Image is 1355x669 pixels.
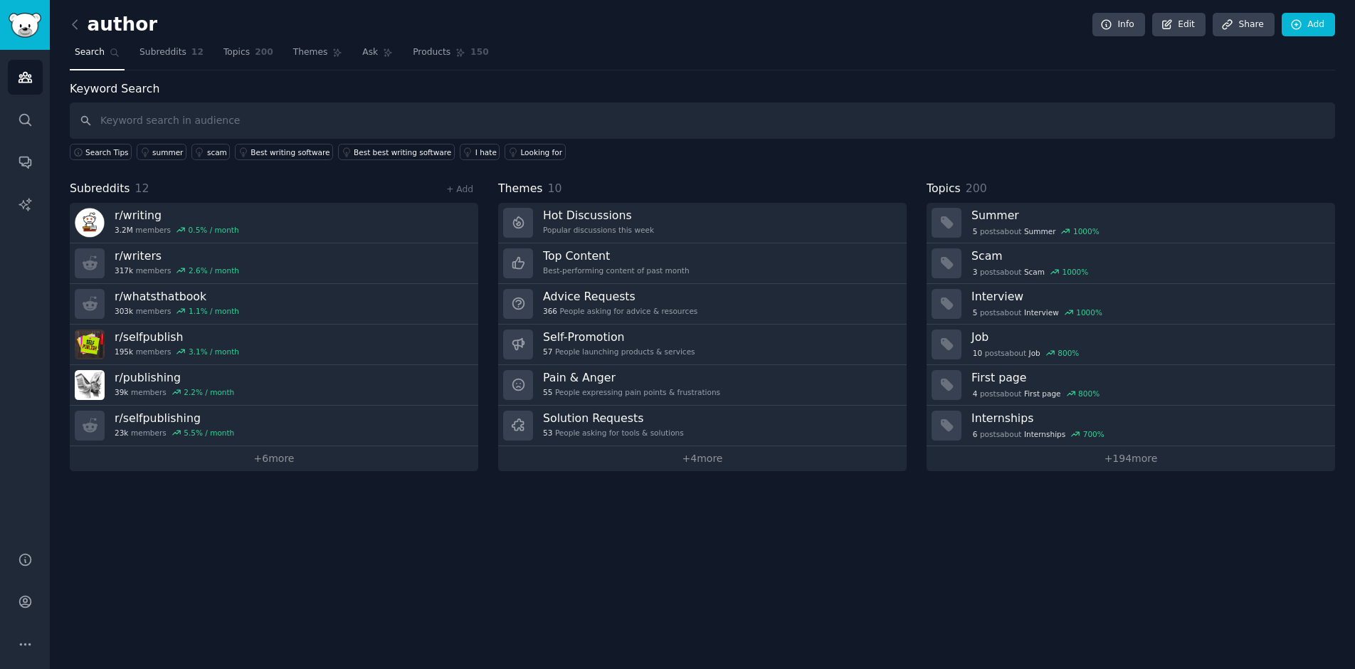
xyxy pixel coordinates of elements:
span: Topics [223,46,250,59]
span: 195k [115,347,133,357]
span: 10 [973,348,982,358]
div: 2.2 % / month [184,387,234,397]
a: r/publishing39kmembers2.2% / month [70,365,478,406]
a: First page4postsaboutFirst page800% [927,365,1335,406]
span: Themes [498,180,543,198]
a: Pain & Anger55People expressing pain points & frustrations [498,365,907,406]
a: Internships6postsaboutInternships700% [927,406,1335,446]
div: 5.5 % / month [184,428,234,438]
a: r/writers317kmembers2.6% / month [70,243,478,284]
div: members [115,265,239,275]
span: 23k [115,428,128,438]
div: summer [152,147,183,157]
a: Info [1092,13,1145,37]
a: +4more [498,446,907,471]
div: members [115,225,239,235]
div: I hate [475,147,497,157]
a: Scam3postsaboutScam1000% [927,243,1335,284]
div: 2.6 % / month [189,265,239,275]
a: Topics200 [218,41,278,70]
span: Topics [927,180,961,198]
a: scam [191,144,230,160]
div: People asking for advice & resources [543,306,697,316]
a: Hot DiscussionsPopular discussions this week [498,203,907,243]
div: People expressing pain points & frustrations [543,387,720,397]
span: Search Tips [85,147,129,157]
div: 1000 % [1076,307,1102,317]
div: Best-performing content of past month [543,265,690,275]
div: 1000 % [1073,226,1100,236]
h3: Job [971,330,1325,344]
span: 200 [966,181,987,195]
span: 53 [543,428,552,438]
span: Products [413,46,450,59]
h3: Pain & Anger [543,370,720,385]
a: Ask [357,41,398,70]
span: Subreddits [70,180,130,198]
div: members [115,428,234,438]
div: Popular discussions this week [543,225,654,235]
div: Best best writing software [354,147,451,157]
div: post s about [971,265,1090,278]
div: People launching products & services [543,347,695,357]
a: Best best writing software [338,144,455,160]
a: Themes [288,41,348,70]
img: writing [75,208,105,238]
a: Interview5postsaboutInterview1000% [927,284,1335,325]
div: 3.1 % / month [189,347,239,357]
a: +6more [70,446,478,471]
a: Subreddits12 [135,41,209,70]
span: 6 [973,429,978,439]
div: 1.1 % / month [189,306,239,316]
img: publishing [75,370,105,400]
h3: Self-Promotion [543,330,695,344]
span: Interview [1024,307,1059,317]
h3: Internships [971,411,1325,426]
div: Best writing software [251,147,329,157]
button: Search Tips [70,144,132,160]
img: GummySearch logo [9,13,41,38]
span: 5 [973,226,978,236]
span: 303k [115,306,133,316]
span: Summer [1024,226,1056,236]
h3: Top Content [543,248,690,263]
h3: Advice Requests [543,289,697,304]
span: Subreddits [139,46,186,59]
a: I hate [460,144,500,160]
a: Summer5postsaboutSummer1000% [927,203,1335,243]
span: Scam [1024,267,1045,277]
span: 12 [135,181,149,195]
span: 3 [973,267,978,277]
span: 5 [973,307,978,317]
span: Internships [1024,429,1065,439]
span: 10 [548,181,562,195]
span: 4 [973,389,978,399]
a: summer [137,144,186,160]
span: First page [1024,389,1061,399]
img: selfpublish [75,330,105,359]
a: Looking for [505,144,565,160]
span: 200 [255,46,273,59]
a: Edit [1152,13,1206,37]
div: post s about [971,428,1105,441]
div: Looking for [520,147,562,157]
span: 366 [543,306,557,316]
a: Search [70,41,125,70]
a: Solution Requests53People asking for tools & solutions [498,406,907,446]
div: 800 % [1058,348,1079,358]
div: post s about [971,387,1101,400]
h3: r/ publishing [115,370,234,385]
h3: Summer [971,208,1325,223]
a: Products150 [408,41,493,70]
a: + Add [446,184,473,194]
div: 1000 % [1063,267,1089,277]
a: r/whatsthatbook303kmembers1.1% / month [70,284,478,325]
div: post s about [971,225,1100,238]
a: Job10postsaboutJob800% [927,325,1335,365]
div: members [115,306,239,316]
h3: First page [971,370,1325,385]
span: 150 [470,46,489,59]
span: 39k [115,387,128,397]
div: post s about [971,347,1080,359]
a: r/selfpublishing23kmembers5.5% / month [70,406,478,446]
